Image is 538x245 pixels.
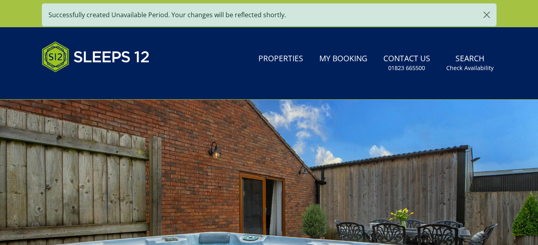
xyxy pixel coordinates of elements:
a: Contact Us01823 665500 [380,50,433,76]
a: My Booking [316,50,371,68]
small: 01823 665500 [388,64,425,72]
img: Sleeps 12 [42,37,150,77]
a: SearchCheck Availability [443,50,497,76]
small: Check Availability [446,64,494,72]
iframe: Customer reviews powered by Trustpilot [38,82,122,88]
a: Properties [255,50,306,68]
div: Successfully created Unavailable Period. Your changes will be reflected shortly. [42,3,497,26]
